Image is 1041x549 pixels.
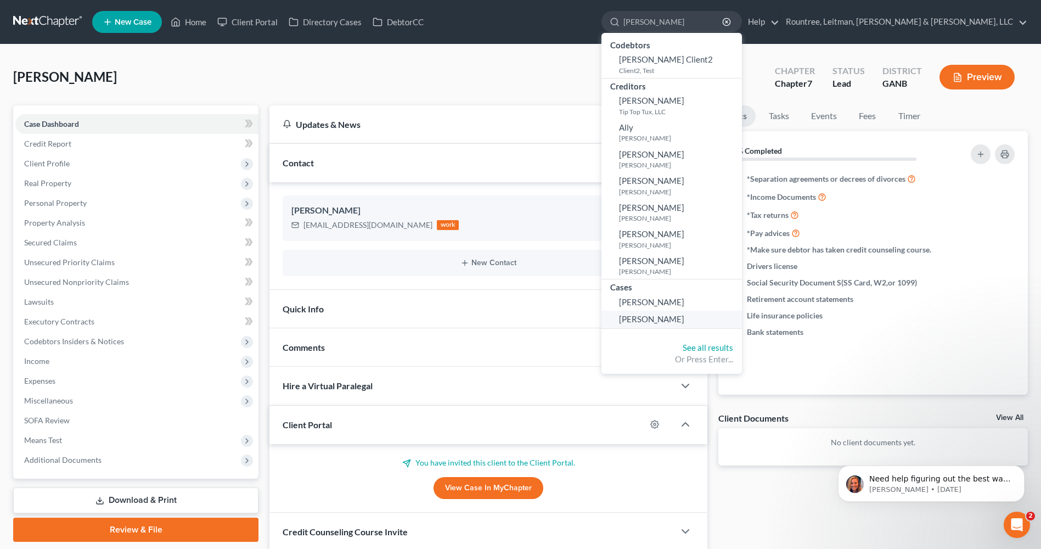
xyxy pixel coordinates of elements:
[850,105,885,127] a: Fees
[283,342,325,352] span: Comments
[601,294,742,311] a: [PERSON_NAME]
[619,203,684,212] span: [PERSON_NAME]
[115,18,151,26] span: New Case
[24,396,73,405] span: Miscellaneous
[15,411,258,430] a: SOFA Review
[24,238,77,247] span: Secured Claims
[807,78,812,88] span: 7
[1004,512,1030,538] iframe: Intercom live chat
[619,122,633,132] span: Ally
[727,437,1019,448] p: No client documents yet.
[780,12,1027,32] a: Rountree, Leitman, [PERSON_NAME] & [PERSON_NAME], LLC
[283,419,332,430] span: Client Portal
[24,178,71,188] span: Real Property
[15,114,258,134] a: Case Dashboard
[747,310,823,321] span: Life insurance policies
[742,12,779,32] a: Help
[367,12,429,32] a: DebtorCC
[24,277,129,287] span: Unsecured Nonpriority Claims
[601,37,742,51] div: Codebtors
[619,214,739,223] small: [PERSON_NAME]
[760,105,798,127] a: Tasks
[619,149,684,159] span: [PERSON_NAME]
[623,12,724,32] input: Search by name...
[882,65,922,77] div: District
[24,119,79,128] span: Case Dashboard
[619,267,739,276] small: [PERSON_NAME]
[601,279,742,293] div: Cases
[303,220,432,231] div: [EMAIL_ADDRESS][DOMAIN_NAME]
[24,455,102,464] span: Additional Documents
[747,261,797,272] span: Drivers license
[601,79,742,92] div: Creditors
[15,253,258,272] a: Unsecured Priority Claims
[24,198,87,208] span: Personal Property
[15,134,258,154] a: Credit Report
[13,69,117,85] span: [PERSON_NAME]
[283,119,661,130] div: Updates & News
[15,292,258,312] a: Lawsuits
[996,414,1023,422] a: View All
[890,105,929,127] a: Timer
[718,412,789,424] div: Client Documents
[601,119,742,146] a: Ally[PERSON_NAME]
[601,253,742,279] a: [PERSON_NAME][PERSON_NAME]
[24,435,62,445] span: Means Test
[291,259,685,267] button: New Contact
[24,337,124,346] span: Codebtors Insiders & Notices
[1026,512,1035,520] span: 2
[882,77,922,90] div: GANB
[283,526,408,537] span: Credit Counseling Course Invite
[619,133,739,143] small: [PERSON_NAME]
[24,376,55,385] span: Expenses
[601,92,742,119] a: [PERSON_NAME]Tip Top Tux, LLC
[619,256,684,266] span: [PERSON_NAME]
[291,204,685,217] div: [PERSON_NAME]
[283,457,694,468] p: You have invited this client to the Client Portal.
[283,158,314,168] span: Contact
[212,12,283,32] a: Client Portal
[747,210,789,221] span: *Tax returns
[24,317,94,326] span: Executory Contracts
[165,12,212,32] a: Home
[747,244,931,255] span: *Make sure debtor has taken credit counseling course.
[283,380,373,391] span: Hire a Virtual Paralegal
[610,354,733,365] div: Or Press Enter...
[15,272,258,292] a: Unsecured Nonpriority Claims
[747,294,853,305] span: Retirement account statements
[601,226,742,253] a: [PERSON_NAME][PERSON_NAME]
[619,314,684,324] span: [PERSON_NAME]
[747,277,917,288] span: Social Security Document S(SS Card, W2,or 1099)
[24,257,115,267] span: Unsecured Priority Claims
[619,96,684,105] span: [PERSON_NAME]
[747,192,816,203] span: *Income Documents
[434,477,543,499] a: View Case in MyChapter
[15,312,258,332] a: Executory Contracts
[619,187,739,197] small: [PERSON_NAME]
[13,518,258,542] a: Review & File
[619,160,739,170] small: [PERSON_NAME]
[601,146,742,173] a: [PERSON_NAME][PERSON_NAME]
[283,12,367,32] a: Directory Cases
[619,66,739,75] small: Client2, Test
[619,297,684,307] span: [PERSON_NAME]
[619,107,739,116] small: Tip Top Tux, LLC
[821,442,1041,519] iframe: Intercom notifications message
[683,343,733,352] a: See all results
[601,199,742,226] a: [PERSON_NAME][PERSON_NAME]
[619,240,739,250] small: [PERSON_NAME]
[802,105,846,127] a: Events
[832,77,865,90] div: Lead
[437,220,459,230] div: work
[15,233,258,253] a: Secured Claims
[15,213,258,233] a: Property Analysis
[24,159,70,168] span: Client Profile
[24,139,71,148] span: Credit Report
[24,297,54,306] span: Lawsuits
[601,311,742,328] a: [PERSON_NAME]
[283,304,324,314] span: Quick Info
